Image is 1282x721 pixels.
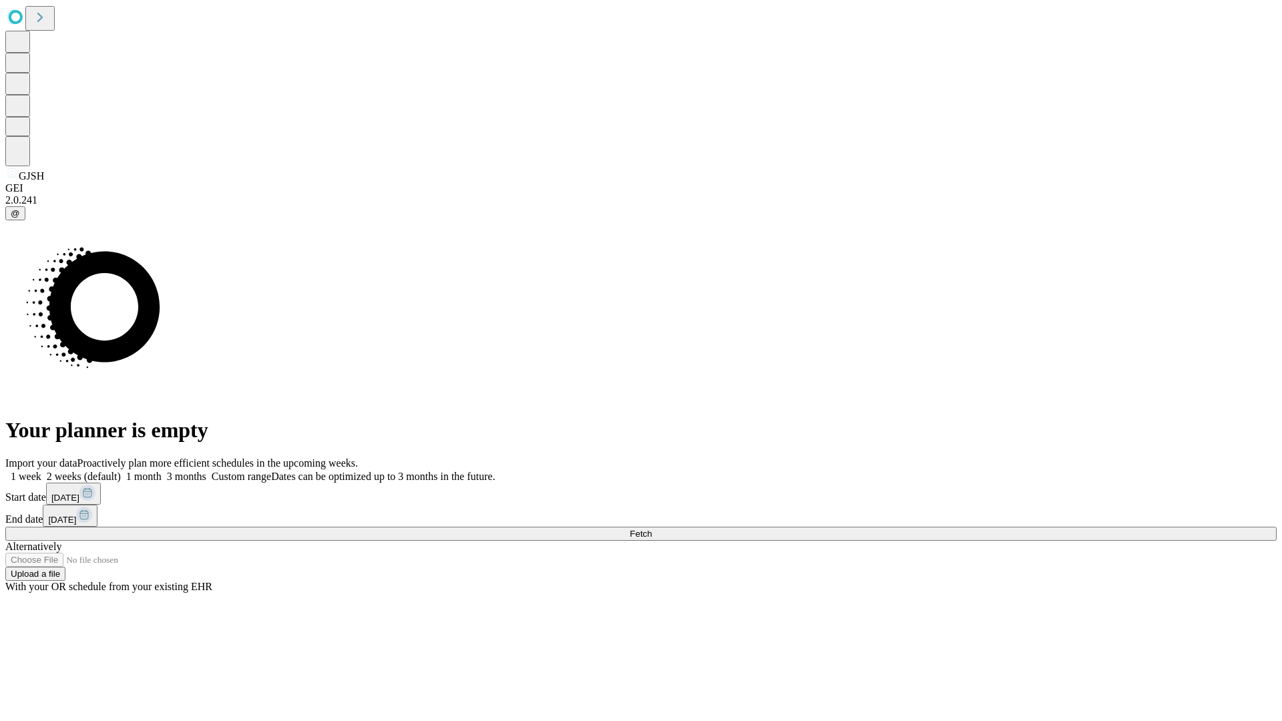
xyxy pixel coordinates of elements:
span: 3 months [167,471,206,482]
button: Fetch [5,527,1277,541]
span: Alternatively [5,541,61,552]
span: [DATE] [51,493,79,503]
button: Upload a file [5,567,65,581]
div: GEI [5,182,1277,194]
span: GJSH [19,170,44,182]
span: 2 weeks (default) [47,471,121,482]
span: 1 month [126,471,162,482]
div: Start date [5,483,1277,505]
span: @ [11,208,20,218]
button: [DATE] [43,505,97,527]
button: [DATE] [46,483,101,505]
span: Import your data [5,457,77,469]
span: Fetch [630,529,652,539]
span: 1 week [11,471,41,482]
span: [DATE] [48,515,76,525]
span: Dates can be optimized up to 3 months in the future. [271,471,495,482]
span: Proactively plan more efficient schedules in the upcoming weeks. [77,457,358,469]
span: Custom range [212,471,271,482]
div: 2.0.241 [5,194,1277,206]
span: With your OR schedule from your existing EHR [5,581,212,592]
button: @ [5,206,25,220]
div: End date [5,505,1277,527]
h1: Your planner is empty [5,418,1277,443]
